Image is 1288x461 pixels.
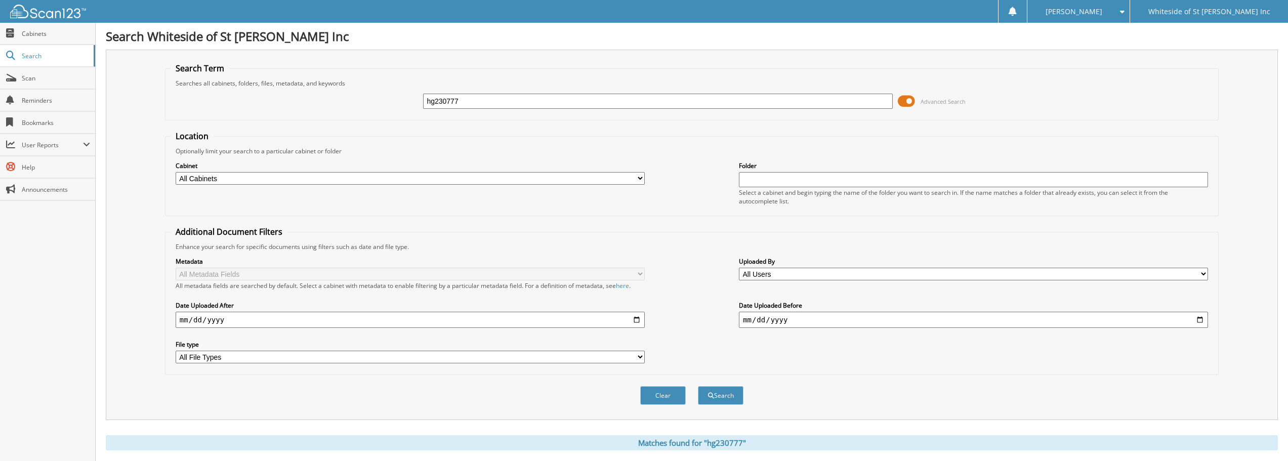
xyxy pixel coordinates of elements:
[1046,9,1102,15] span: [PERSON_NAME]
[616,281,629,290] a: here
[176,340,645,349] label: File type
[22,141,83,149] span: User Reports
[921,98,966,105] span: Advanced Search
[10,5,86,18] img: scan123-logo-white.svg
[171,147,1213,155] div: Optionally limit your search to a particular cabinet or folder
[171,63,229,74] legend: Search Term
[171,226,287,237] legend: Additional Document Filters
[739,301,1208,310] label: Date Uploaded Before
[176,257,645,266] label: Metadata
[171,242,1213,251] div: Enhance your search for specific documents using filters such as date and file type.
[171,131,214,142] legend: Location
[698,386,743,405] button: Search
[640,386,686,405] button: Clear
[106,28,1278,45] h1: Search Whiteside of St [PERSON_NAME] Inc
[176,281,645,290] div: All metadata fields are searched by default. Select a cabinet with metadata to enable filtering b...
[1148,9,1270,15] span: Whiteside of St [PERSON_NAME] Inc
[176,161,645,170] label: Cabinet
[739,257,1208,266] label: Uploaded By
[22,185,90,194] span: Announcements
[176,312,645,328] input: start
[22,118,90,127] span: Bookmarks
[176,301,645,310] label: Date Uploaded After
[22,52,89,60] span: Search
[22,29,90,38] span: Cabinets
[739,188,1208,205] div: Select a cabinet and begin typing the name of the folder you want to search in. If the name match...
[171,79,1213,88] div: Searches all cabinets, folders, files, metadata, and keywords
[739,161,1208,170] label: Folder
[739,312,1208,328] input: end
[22,74,90,82] span: Scan
[22,163,90,172] span: Help
[106,435,1278,450] div: Matches found for "hg230777"
[22,96,90,105] span: Reminders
